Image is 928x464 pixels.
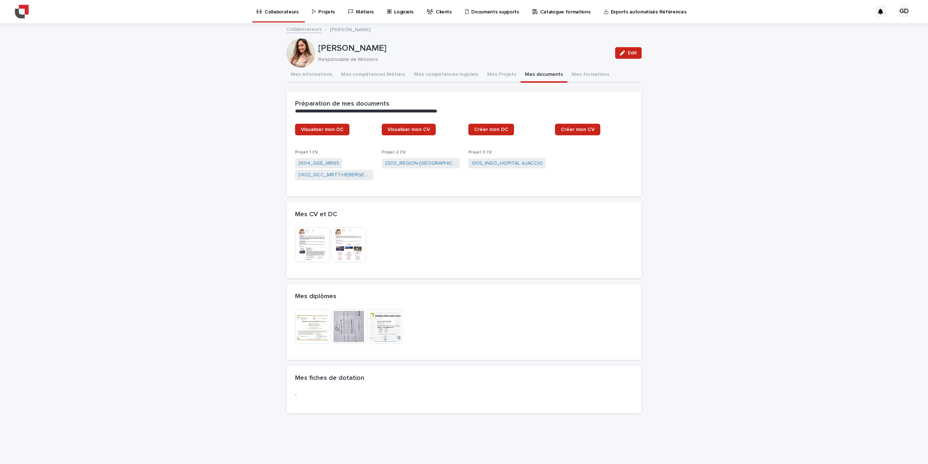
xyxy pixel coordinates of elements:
[318,43,609,54] p: [PERSON_NAME]
[295,150,318,155] span: Projet 1 CV
[14,4,29,19] img: YiAiwBLRm2aPEWe5IFcA
[382,150,406,155] span: Projet 2 CV
[385,160,457,167] a: 2303_REGION-[GEOGRAPHIC_DATA]
[295,391,402,399] p: -
[295,211,337,219] h2: Mes CV et DC
[295,293,336,301] h2: Mes diplômes
[295,124,349,135] a: Visualiser mon DC
[615,47,642,59] button: Edit
[286,25,322,33] a: Collaborateurs
[561,127,594,132] span: Créer mon CV
[382,124,436,135] a: Visualiser mon CV
[410,67,483,83] button: Mes compétences logiciels
[298,160,339,167] a: 2504_GSE_MRS5
[468,124,514,135] a: Créer mon DC
[474,127,508,132] span: Créer mon DC
[337,67,410,83] button: Mes compétences Métiers
[468,150,492,155] span: Projet 3 CV
[567,67,614,83] button: Mes formations
[898,6,910,17] div: GD
[295,100,389,108] h2: Préparation de mes documents
[286,67,337,83] button: Mes informations
[318,57,606,63] p: Responsable de Missions
[388,127,430,132] span: Visualiser mon CV
[295,374,364,382] h2: Mes fiches de dotation
[330,25,370,33] p: [PERSON_NAME]
[521,67,567,83] button: Mes documents
[471,160,543,167] a: 1305_INSO_HOPITAL AJACCIO
[555,124,600,135] a: Créer mon CV
[483,67,521,83] button: Mes Projets
[298,171,370,179] a: 2402_GCC_MRTT-HEBERGEMENTS
[628,50,637,56] span: Edit
[301,127,344,132] span: Visualiser mon DC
